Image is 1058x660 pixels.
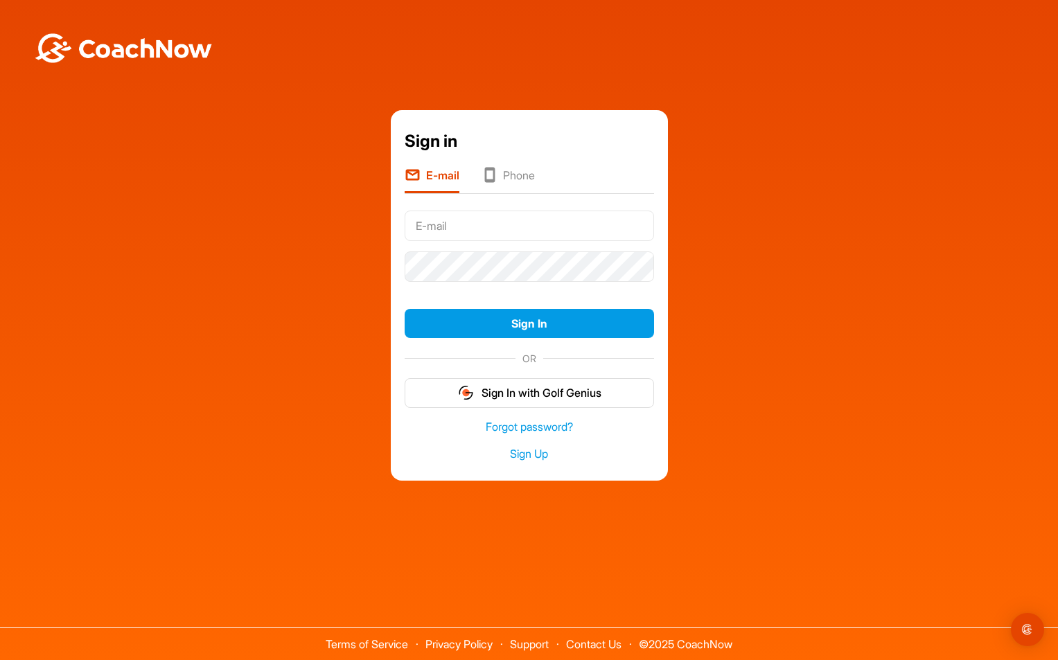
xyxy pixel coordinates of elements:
[405,211,654,241] input: E-mail
[33,33,213,63] img: BwLJSsUCoWCh5upNqxVrqldRgqLPVwmV24tXu5FoVAoFEpwwqQ3VIfuoInZCoVCoTD4vwADAC3ZFMkVEQFDAAAAAElFTkSuQmCC
[405,419,654,435] a: Forgot password?
[405,167,459,193] li: E-mail
[1011,613,1044,646] div: Open Intercom Messenger
[405,309,654,339] button: Sign In
[405,129,654,154] div: Sign in
[425,637,493,651] a: Privacy Policy
[405,378,654,408] button: Sign In with Golf Genius
[457,384,475,401] img: gg_logo
[515,351,543,366] span: OR
[566,637,621,651] a: Contact Us
[510,637,549,651] a: Support
[326,637,408,651] a: Terms of Service
[405,446,654,462] a: Sign Up
[632,628,739,650] span: © 2025 CoachNow
[482,167,535,193] li: Phone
